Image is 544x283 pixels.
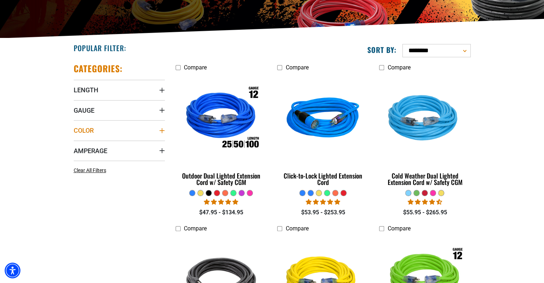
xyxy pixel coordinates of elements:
[285,225,308,232] span: Compare
[184,64,207,71] span: Compare
[277,208,368,217] div: $53.95 - $253.95
[74,106,94,114] span: Gauge
[74,100,165,120] summary: Gauge
[285,64,308,71] span: Compare
[176,78,266,160] img: Outdoor Dual Lighted Extension Cord w/ Safety CGM
[74,141,165,161] summary: Amperage
[176,74,267,190] a: Outdoor Dual Lighted Extension Cord w/ Safety CGM Outdoor Dual Lighted Extension Cord w/ Safety CGM
[74,167,106,173] span: Clear All Filters
[380,78,470,160] img: Light Blue
[74,86,98,94] span: Length
[74,43,126,53] h2: Popular Filter:
[74,63,123,74] h2: Categories:
[379,208,470,217] div: $55.95 - $265.95
[74,147,107,155] span: Amperage
[379,172,470,185] div: Cold Weather Dual Lighted Extension Cord w/ Safety CGM
[387,64,410,71] span: Compare
[387,225,410,232] span: Compare
[74,167,109,174] a: Clear All Filters
[306,199,340,205] span: 4.87 stars
[277,74,368,190] a: blue Click-to-Lock Lighted Extension Cord
[74,120,165,140] summary: Color
[74,80,165,100] summary: Length
[278,78,368,160] img: blue
[74,126,94,135] span: Color
[176,208,267,217] div: $47.95 - $134.95
[367,45,397,54] label: Sort by:
[204,199,238,205] span: 4.81 stars
[379,74,470,190] a: Light Blue Cold Weather Dual Lighted Extension Cord w/ Safety CGM
[408,199,442,205] span: 4.62 stars
[184,225,207,232] span: Compare
[176,172,267,185] div: Outdoor Dual Lighted Extension Cord w/ Safety CGM
[5,263,20,278] div: Accessibility Menu
[277,172,368,185] div: Click-to-Lock Lighted Extension Cord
